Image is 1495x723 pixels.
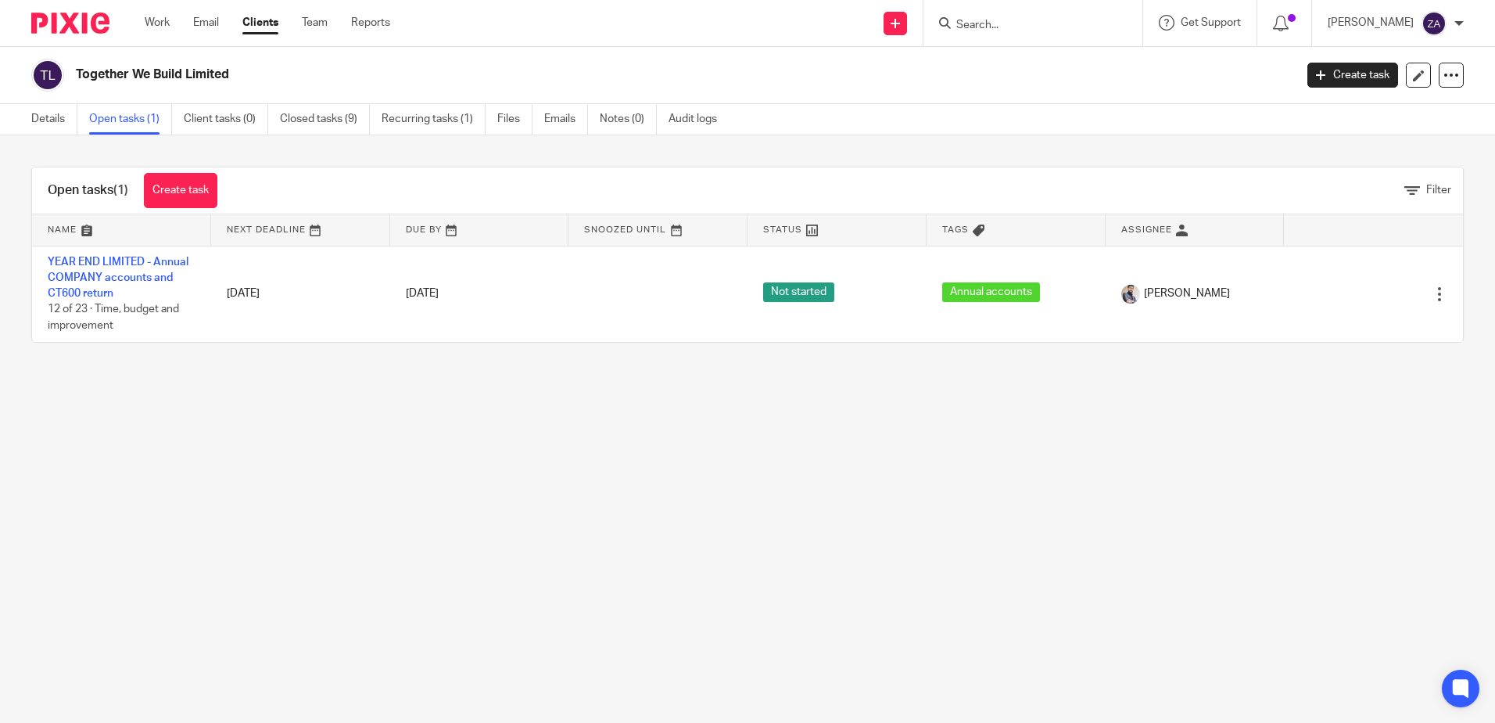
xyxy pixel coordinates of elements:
input: Search [955,19,1095,33]
img: Pixie [31,13,109,34]
a: Open tasks (1) [89,104,172,135]
span: Filter [1426,185,1451,196]
a: Work [145,15,170,31]
span: Status [763,225,802,234]
img: Pixie%2002.jpg [1121,285,1140,304]
a: Reports [351,15,390,31]
a: Create task [144,173,217,208]
a: YEAR END LIMITED - Annual COMPANY accounts and CT600 return [48,257,188,300]
span: Snoozed Until [584,225,666,234]
a: Clients [242,15,278,31]
a: Emails [544,104,588,135]
p: [PERSON_NAME] [1328,15,1414,31]
span: (1) [113,184,128,196]
a: Team [302,15,328,31]
span: 12 of 23 · Time, budget and improvement [48,304,179,332]
a: Recurring tasks (1) [382,104,486,135]
span: [DATE] [406,288,439,299]
a: Create task [1307,63,1398,88]
span: Get Support [1181,17,1241,28]
img: svg%3E [31,59,64,92]
img: svg%3E [1422,11,1447,36]
a: Files [497,104,532,135]
a: Client tasks (0) [184,104,268,135]
td: [DATE] [211,246,390,342]
span: [PERSON_NAME] [1144,286,1230,301]
a: Email [193,15,219,31]
h2: Together We Build Limited [76,67,1042,83]
span: Annual accounts [942,282,1040,302]
a: Details [31,104,77,135]
a: Notes (0) [600,104,657,135]
h1: Open tasks [48,182,128,199]
span: Tags [942,225,969,234]
a: Audit logs [669,104,729,135]
a: Closed tasks (9) [280,104,370,135]
span: Not started [763,282,834,302]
